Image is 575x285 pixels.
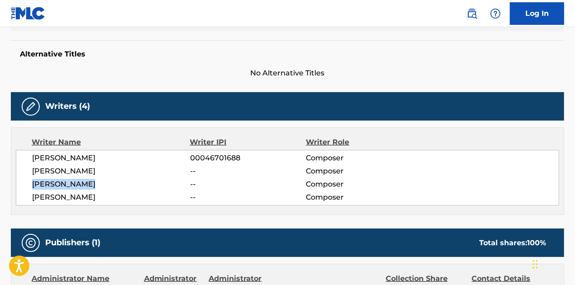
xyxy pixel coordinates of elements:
[527,238,546,247] span: 100 %
[306,137,411,148] div: Writer Role
[32,179,190,190] span: [PERSON_NAME]
[306,192,411,203] span: Composer
[190,179,306,190] span: --
[11,7,46,20] img: MLC Logo
[479,238,546,248] div: Total shares:
[306,166,411,177] span: Composer
[190,137,306,148] div: Writer IPI
[32,137,190,148] div: Writer Name
[306,179,411,190] span: Composer
[25,101,36,112] img: Writers
[533,251,538,278] div: Drag
[463,5,481,23] a: Public Search
[190,192,306,203] span: --
[467,8,477,19] img: search
[45,101,90,112] h5: Writers (4)
[32,166,190,177] span: [PERSON_NAME]
[486,5,505,23] div: Help
[190,153,306,164] span: 00046701688
[25,238,36,248] img: Publishers
[530,242,575,285] iframe: Chat Widget
[32,153,190,164] span: [PERSON_NAME]
[20,50,555,59] h5: Alternative Titles
[490,8,501,19] img: help
[32,192,190,203] span: [PERSON_NAME]
[45,238,100,248] h5: Publishers (1)
[190,166,306,177] span: --
[11,68,564,79] span: No Alternative Titles
[510,2,564,25] a: Log In
[306,153,411,164] span: Composer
